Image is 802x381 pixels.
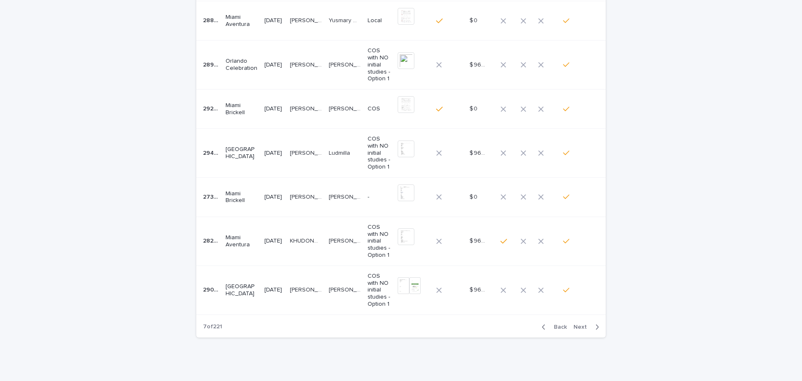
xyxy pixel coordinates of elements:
p: [DATE] [264,61,283,69]
p: [DATE] [264,238,283,245]
p: [PERSON_NAME] [290,104,324,113]
p: 27380 [203,192,221,201]
p: $ 960.00 [470,236,487,245]
p: Miami Aventura [226,234,258,248]
p: [PERSON_NAME] [290,192,324,201]
button: Next [570,323,606,331]
p: COS with NO initial studies - Option 1 [368,136,391,171]
tr: 2947229472 [GEOGRAPHIC_DATA][DATE][PERSON_NAME][PERSON_NAME] LudmillaLudmilla COS with NO initial... [196,128,606,177]
span: Next [574,324,592,330]
p: $ 960.00 [470,148,487,157]
p: COS with NO initial studies - Option 1 [368,47,391,82]
p: [PERSON_NAME] [329,192,363,201]
p: 7 of 221 [196,317,229,337]
p: Miami Aventura [226,14,258,28]
p: 28288 [203,236,221,245]
p: [PERSON_NAME] [290,285,324,294]
p: $ 0 [470,15,479,24]
p: $ 960.00 [470,285,487,294]
p: [PERSON_NAME] [329,60,363,69]
p: JESEUS DA COSTA [290,148,324,157]
p: Local [368,17,391,24]
p: - [368,194,391,201]
p: Yusmary Del Carmen [329,15,363,24]
p: $ 960.00 [470,60,487,69]
p: [GEOGRAPHIC_DATA] [226,146,258,160]
p: Vinsu Marcela [329,104,363,113]
span: Back [549,324,567,330]
p: [GEOGRAPHIC_DATA] [226,283,258,297]
p: [DATE] [264,105,283,113]
p: COS [368,105,391,113]
tr: 2738027380 Miami Brickell[DATE][PERSON_NAME][PERSON_NAME] [PERSON_NAME][PERSON_NAME] -$ 0$ 0 [196,177,606,217]
p: [DATE] [264,150,283,157]
p: Miami Brickell [226,190,258,205]
p: 28943 [203,60,221,69]
tr: 2901329013 [GEOGRAPHIC_DATA][DATE][PERSON_NAME][PERSON_NAME] [PERSON_NAME][PERSON_NAME] COS with ... [196,266,606,315]
p: Ludmilla [329,148,352,157]
p: [DATE] [264,286,283,294]
p: Diana Carolina [329,285,363,294]
tr: 2928929289 Miami Brickell[DATE][PERSON_NAME][PERSON_NAME] [PERSON_NAME] [PERSON_NAME][PERSON_NAME... [196,89,606,129]
tr: 2894328943 Orlando Celebration[DATE][PERSON_NAME] [PERSON_NAME] [PERSON_NAME][PERSON_NAME] [PERSO... [196,41,606,89]
p: Miami Brickell [226,102,258,116]
p: ALVES PONTES NOGUEIRA [290,60,324,69]
tr: 2828828288 Miami Aventura[DATE]KHUDONOGOVAKHUDONOGOVA [PERSON_NAME][PERSON_NAME] COS with NO init... [196,217,606,266]
p: COS with NO initial studies - Option 1 [368,273,391,308]
p: $ 0 [470,104,479,113]
p: COS with NO initial studies - Option 1 [368,224,391,259]
p: [DATE] [264,194,283,201]
p: 29013 [203,285,221,294]
p: [DATE] [264,17,283,24]
p: $ 0 [470,192,479,201]
p: 29289 [203,104,221,113]
p: RODRIGUEZ VALECILLOS [290,15,324,24]
p: Orlando Celebration [226,58,258,72]
button: Back [535,323,570,331]
p: 29472 [203,148,221,157]
p: KHUDONOGOVA [290,236,324,245]
p: [PERSON_NAME] [329,236,363,245]
tr: 2883128831 Miami Aventura[DATE][PERSON_NAME][PERSON_NAME] Yusmary Del [PERSON_NAME]Yusmary Del [P... [196,1,606,41]
p: 28831 [203,15,221,24]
